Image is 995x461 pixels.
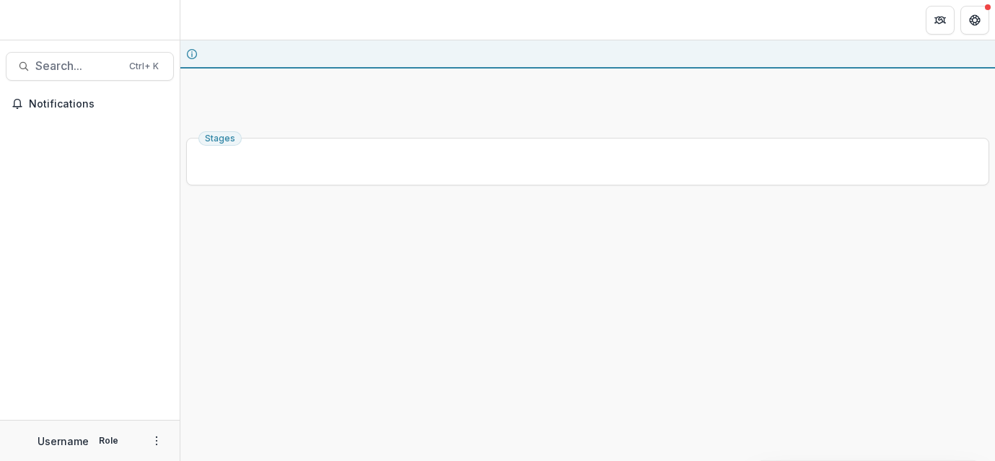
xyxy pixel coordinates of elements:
[95,434,123,447] p: Role
[148,432,165,449] button: More
[6,52,174,81] button: Search...
[205,133,235,144] span: Stages
[6,92,174,115] button: Notifications
[29,98,168,110] span: Notifications
[126,58,162,74] div: Ctrl + K
[38,434,89,449] p: Username
[35,59,120,73] span: Search...
[960,6,989,35] button: Get Help
[926,6,955,35] button: Partners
